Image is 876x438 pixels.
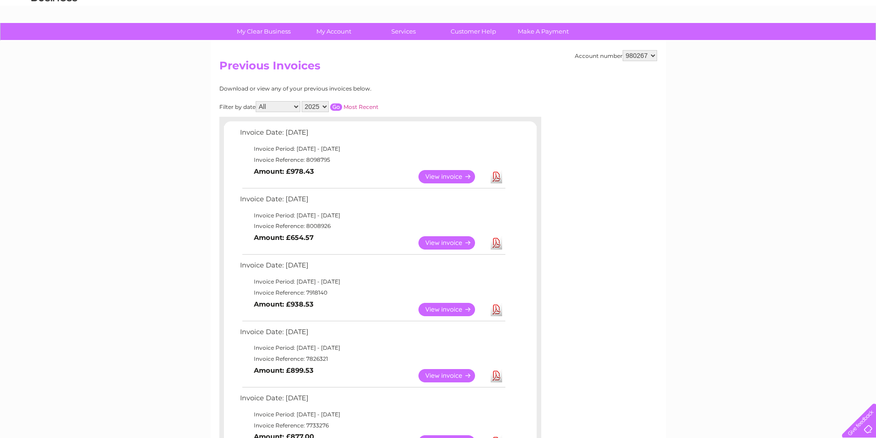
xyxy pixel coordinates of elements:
td: Invoice Period: [DATE] - [DATE] [238,210,507,221]
td: Invoice Date: [DATE] [238,259,507,276]
div: Account number [575,50,657,61]
a: Water [714,39,732,46]
td: Invoice Period: [DATE] - [DATE] [238,276,507,287]
a: Most Recent [344,103,378,110]
a: Telecoms [763,39,790,46]
b: Amount: £654.57 [254,233,314,242]
td: Invoice Reference: 8098795 [238,154,507,165]
a: Make A Payment [505,23,581,40]
a: Download [491,369,502,382]
div: Filter by date [219,101,461,112]
td: Invoice Period: [DATE] - [DATE] [238,409,507,420]
a: Contact [815,39,837,46]
a: View [418,369,486,382]
td: Invoice Date: [DATE] [238,326,507,343]
a: My Clear Business [226,23,302,40]
a: Log out [846,39,867,46]
td: Invoice Date: [DATE] [238,193,507,210]
a: Services [366,23,441,40]
td: Invoice Reference: 8008926 [238,221,507,232]
a: Energy [737,39,757,46]
a: Download [491,170,502,183]
td: Invoice Date: [DATE] [238,126,507,143]
div: Clear Business is a trading name of Verastar Limited (registered in [GEOGRAPHIC_DATA] No. 3667643... [221,5,656,45]
b: Amount: £899.53 [254,366,314,375]
a: View [418,236,486,250]
a: View [418,303,486,316]
b: Amount: £938.53 [254,300,314,308]
td: Invoice Date: [DATE] [238,392,507,409]
a: Download [491,303,502,316]
td: Invoice Reference: 7918140 [238,287,507,298]
td: Invoice Period: [DATE] - [DATE] [238,143,507,154]
img: logo.png [31,24,78,52]
a: View [418,170,486,183]
a: Download [491,236,502,250]
td: Invoice Reference: 7733276 [238,420,507,431]
div: Download or view any of your previous invoices below. [219,85,461,92]
a: Blog [796,39,809,46]
a: My Account [296,23,372,40]
td: Invoice Period: [DATE] - [DATE] [238,342,507,353]
b: Amount: £978.43 [254,167,314,176]
h2: Previous Invoices [219,59,657,77]
td: Invoice Reference: 7826321 [238,353,507,364]
a: 0333 014 3131 [703,5,766,16]
a: Customer Help [435,23,511,40]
